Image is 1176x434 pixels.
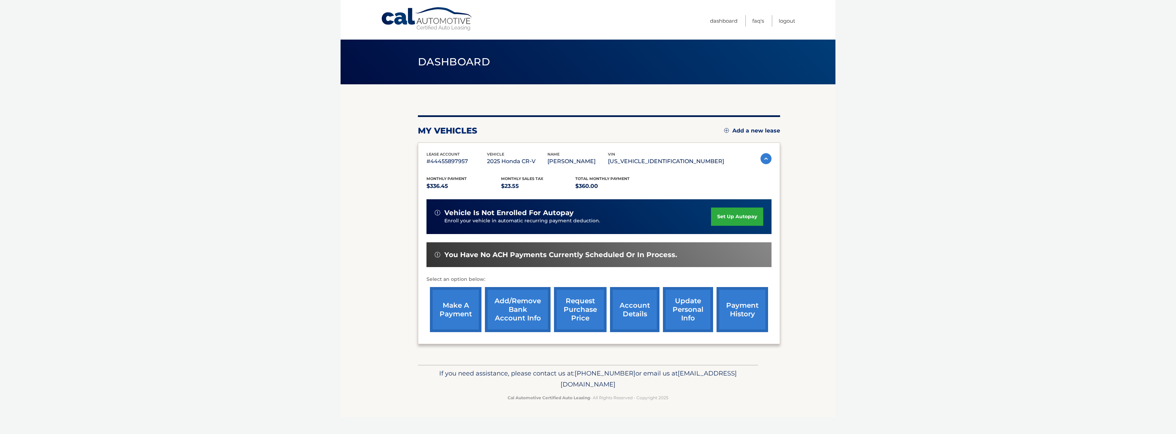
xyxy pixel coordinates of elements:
span: vehicle is not enrolled for autopay [444,209,574,217]
a: Logout [779,15,795,27]
span: Monthly sales Tax [501,176,543,181]
a: account details [610,287,659,332]
a: FAQ's [752,15,764,27]
p: $336.45 [426,181,501,191]
p: 2025 Honda CR-V [487,157,547,166]
span: [PHONE_NUMBER] [575,369,635,377]
span: name [547,152,559,157]
a: Dashboard [710,15,737,27]
a: payment history [717,287,768,332]
img: accordion-active.svg [761,153,772,164]
a: request purchase price [554,287,607,332]
p: [US_VEHICLE_IDENTIFICATION_NUMBER] [608,157,724,166]
span: [EMAIL_ADDRESS][DOMAIN_NAME] [561,369,737,388]
p: If you need assistance, please contact us at: or email us at [422,368,754,390]
a: set up autopay [711,208,763,226]
p: Enroll your vehicle in automatic recurring payment deduction. [444,217,711,225]
a: Cal Automotive [381,7,474,31]
strong: Cal Automotive Certified Auto Leasing [508,395,590,400]
p: Select an option below: [426,275,772,284]
a: Add/Remove bank account info [485,287,551,332]
img: alert-white.svg [435,252,440,257]
a: update personal info [663,287,713,332]
img: alert-white.svg [435,210,440,215]
p: - All Rights Reserved - Copyright 2025 [422,394,754,401]
img: add.svg [724,128,729,133]
p: [PERSON_NAME] [547,157,608,166]
span: vehicle [487,152,504,157]
span: lease account [426,152,460,157]
h2: my vehicles [418,126,477,136]
span: Monthly Payment [426,176,467,181]
p: $23.55 [501,181,576,191]
p: #44455897957 [426,157,487,166]
span: You have no ACH payments currently scheduled or in process. [444,251,677,259]
a: Add a new lease [724,127,780,134]
a: make a payment [430,287,481,332]
span: vin [608,152,615,157]
span: Total Monthly Payment [575,176,630,181]
p: $360.00 [575,181,650,191]
span: Dashboard [418,55,490,68]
